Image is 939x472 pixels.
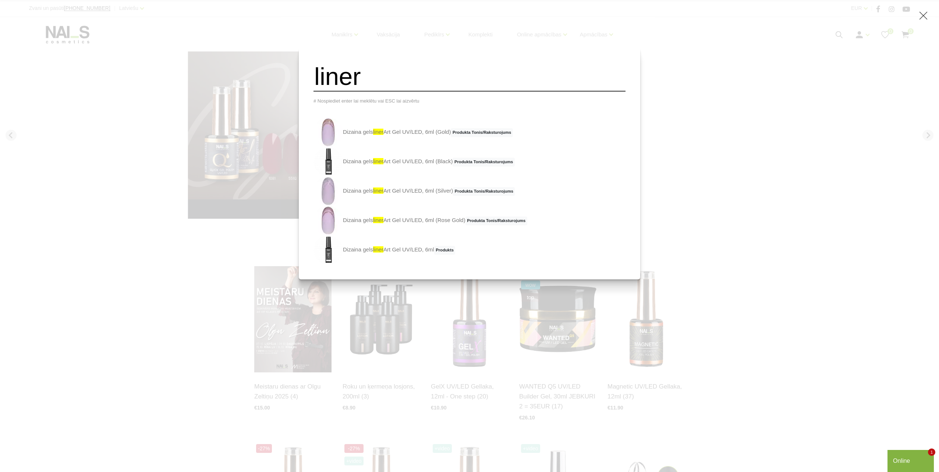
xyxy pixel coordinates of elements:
span: liner [373,187,383,194]
span: Produkta Tonis/Raksturojums [453,158,514,167]
span: liner [373,158,383,164]
img: Liner Art Gel - UV/LED dizaina gels smalku, vienmērīgu, pigmentētu līniju zīmēšanai. Lielisks pal... [313,147,343,176]
a: Dizaina gelslinerArt Gel UV/LED, 6ml (Rose Gold)Produkta Tonis/Raksturojums [313,206,527,235]
span: Produkts [434,246,456,255]
a: Dizaina gelslinerArt Gel UV/LED, 6ml (Silver)Produkta Tonis/Raksturojums [313,176,515,206]
span: Produkta Tonis/Raksturojums [453,187,515,196]
img: Liner Art Gel - UV/LED dizaina gels smalku, vienmērīgu, pigmentētu līniju zīmēšanai. Lielisks pal... [313,118,343,147]
iframe: chat widget [887,448,935,472]
img: Liner Art Gel - UV/LED dizaina gels smalku, vienmērīgu, pigmentētu līniju zīmēšanai. Lielisks pal... [313,206,343,235]
a: Dizaina gelslinerArt Gel UV/LED, 6mlProdukts [313,235,455,265]
span: liner [373,246,383,253]
span: liner [373,217,383,223]
span: liner [373,129,383,135]
span: # Nospiediet enter lai meklētu vai ESC lai aizvērtu [313,98,419,104]
img: Liner Art Gel - UV/LED dizaina gels smalku, vienmērīgu, pigmentētu līniju zīmēšanai. Lielisks pal... [313,176,343,206]
a: Dizaina gelslinerArt Gel UV/LED, 6ml (Black)Produkta Tonis/Raksturojums [313,147,515,176]
input: Meklēt produktus ... [313,62,626,92]
a: Dizaina gelslinerArt Gel UV/LED, 6ml (Gold)Produkta Tonis/Raksturojums [313,118,513,147]
span: Produkta Tonis/Raksturojums [451,128,513,137]
span: Produkta Tonis/Raksturojums [465,217,527,225]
